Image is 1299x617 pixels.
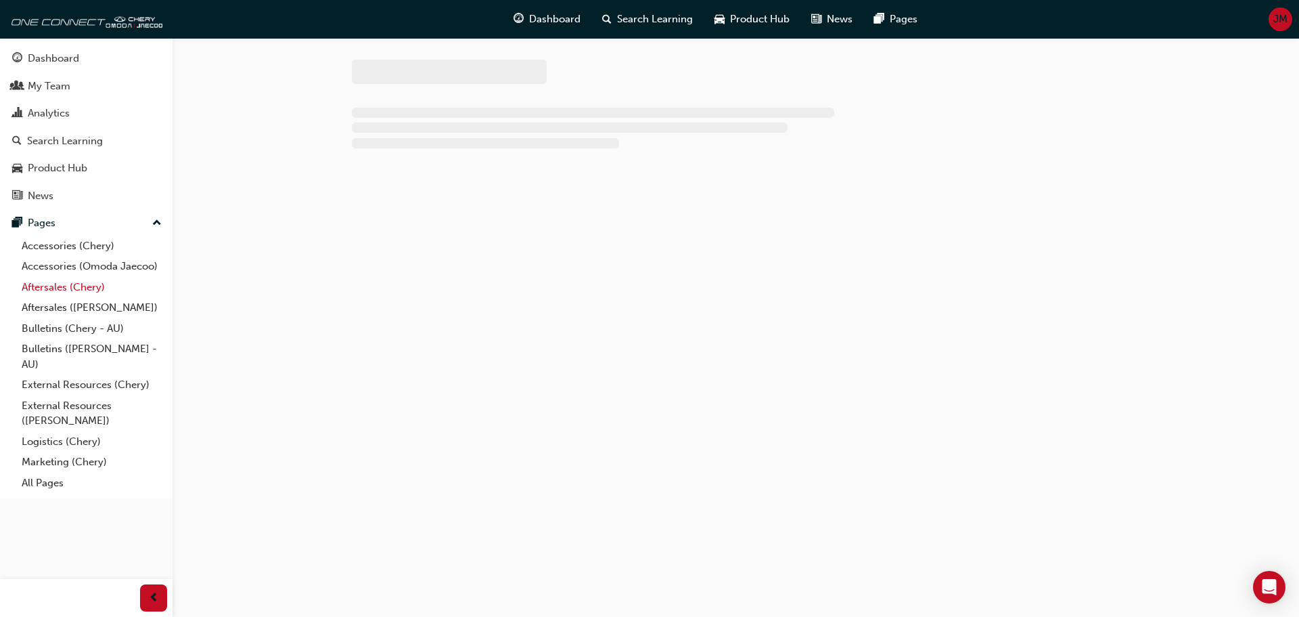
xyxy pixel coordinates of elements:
[12,163,22,175] span: car-icon
[149,590,159,607] span: prev-icon
[704,5,800,33] a: car-iconProduct Hub
[27,133,103,149] div: Search Learning
[811,11,821,28] span: news-icon
[16,452,167,473] a: Marketing (Chery)
[7,5,162,33] img: oneconnect
[16,339,167,375] a: Bulletins ([PERSON_NAME] - AU)
[5,74,167,99] a: My Team
[529,12,580,27] span: Dashboard
[28,106,70,121] div: Analytics
[730,12,790,27] span: Product Hub
[16,375,167,396] a: External Resources (Chery)
[16,277,167,298] a: Aftersales (Chery)
[5,156,167,181] a: Product Hub
[863,5,928,33] a: pages-iconPages
[827,12,852,27] span: News
[28,161,87,176] div: Product Hub
[28,79,70,94] div: My Team
[5,211,167,236] button: Pages
[16,431,167,452] a: Logistics (Chery)
[5,101,167,126] a: Analytics
[28,188,53,204] div: News
[12,53,22,65] span: guage-icon
[5,184,167,209] a: News
[16,236,167,257] a: Accessories (Chery)
[152,215,162,232] span: up-icon
[1253,571,1285,603] div: Open Intercom Messenger
[1269,7,1292,31] button: JM
[514,11,524,28] span: guage-icon
[800,5,863,33] a: news-iconNews
[16,318,167,339] a: Bulletins (Chery - AU)
[5,46,167,71] a: Dashboard
[12,108,22,120] span: chart-icon
[617,12,693,27] span: Search Learning
[28,51,79,66] div: Dashboard
[591,5,704,33] a: search-iconSearch Learning
[602,11,612,28] span: search-icon
[874,11,884,28] span: pages-icon
[1273,12,1287,27] span: JM
[714,11,725,28] span: car-icon
[16,396,167,431] a: External Resources ([PERSON_NAME])
[12,190,22,203] span: news-icon
[16,473,167,494] a: All Pages
[16,297,167,318] a: Aftersales ([PERSON_NAME])
[890,12,917,27] span: Pages
[16,256,167,277] a: Accessories (Omoda Jaecoo)
[12,81,22,93] span: people-icon
[12,135,22,148] span: search-icon
[503,5,591,33] a: guage-iconDashboard
[5,129,167,154] a: Search Learning
[12,217,22,230] span: pages-icon
[5,43,167,211] button: DashboardMy TeamAnalyticsSearch LearningProduct HubNews
[28,215,55,231] div: Pages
